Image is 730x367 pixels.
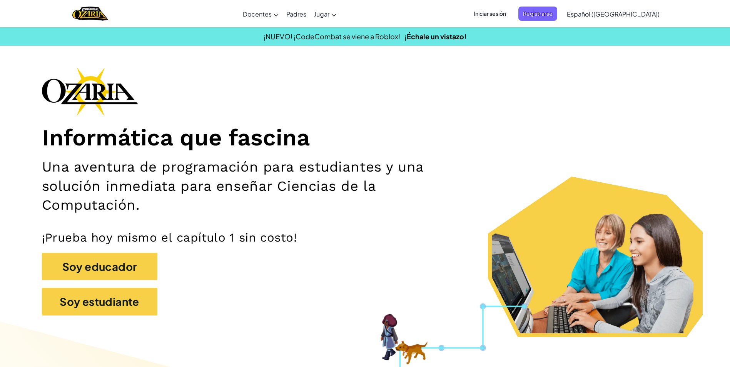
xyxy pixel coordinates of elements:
[72,6,108,22] img: Home
[72,6,108,22] a: Ozaria by CodeCombat logo
[42,253,157,280] button: Soy educador
[567,10,660,18] span: Español ([GEOGRAPHIC_DATA])
[239,3,282,24] a: Docentes
[264,32,400,41] span: ¡NUEVO! ¡CodeCombat se viene a Roblox!
[243,10,272,18] span: Docentes
[518,7,557,21] button: Registrarse
[404,32,467,41] a: ¡Échale un vistazo!
[282,3,310,24] a: Padres
[314,10,329,18] span: Jugar
[42,230,688,245] p: ¡Prueba hoy mismo el capítulo 1 sin costo!
[42,288,157,315] button: Soy estudiante
[42,67,138,116] img: Ozaria branding logo
[42,157,475,214] h2: Una aventura de programación para estudiantes y una solución inmediata para enseñar Ciencias de l...
[42,124,688,152] h1: Informática que fascina
[310,3,340,24] a: Jugar
[563,3,663,24] a: Español ([GEOGRAPHIC_DATA])
[469,7,511,21] button: Iniciar sesión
